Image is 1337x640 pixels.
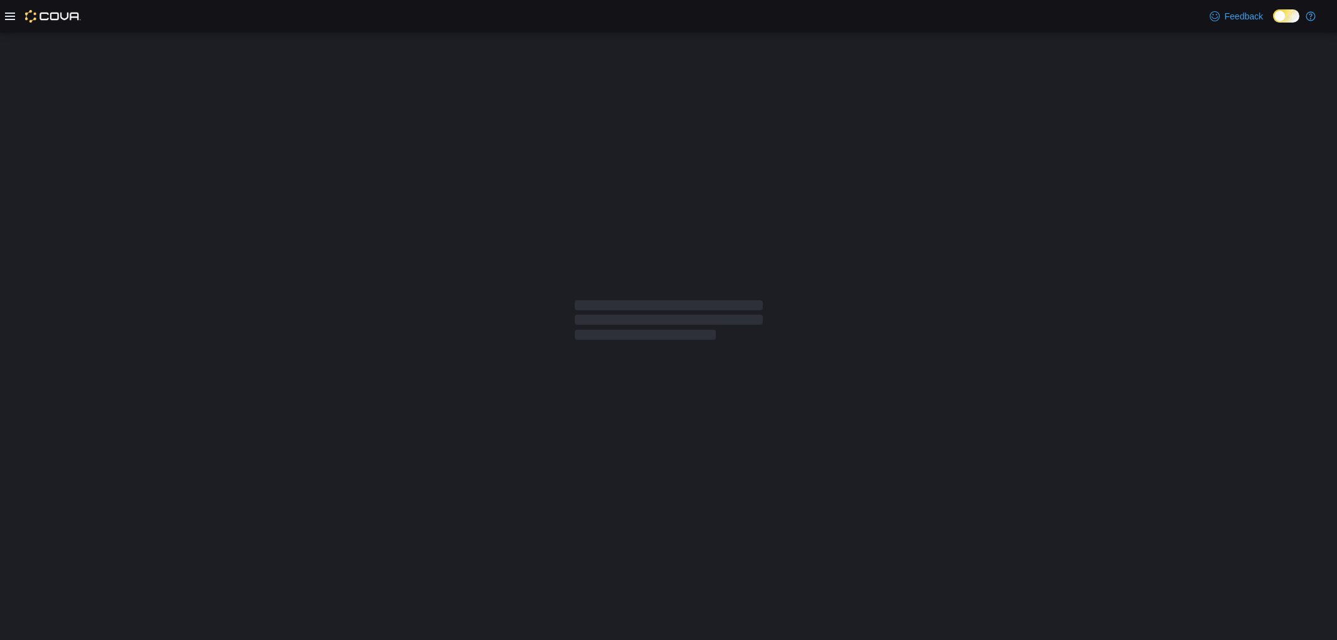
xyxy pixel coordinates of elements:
span: Loading [575,303,763,343]
img: Cova [25,10,81,23]
a: Feedback [1205,4,1268,29]
span: Feedback [1225,10,1263,23]
input: Dark Mode [1273,9,1299,23]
